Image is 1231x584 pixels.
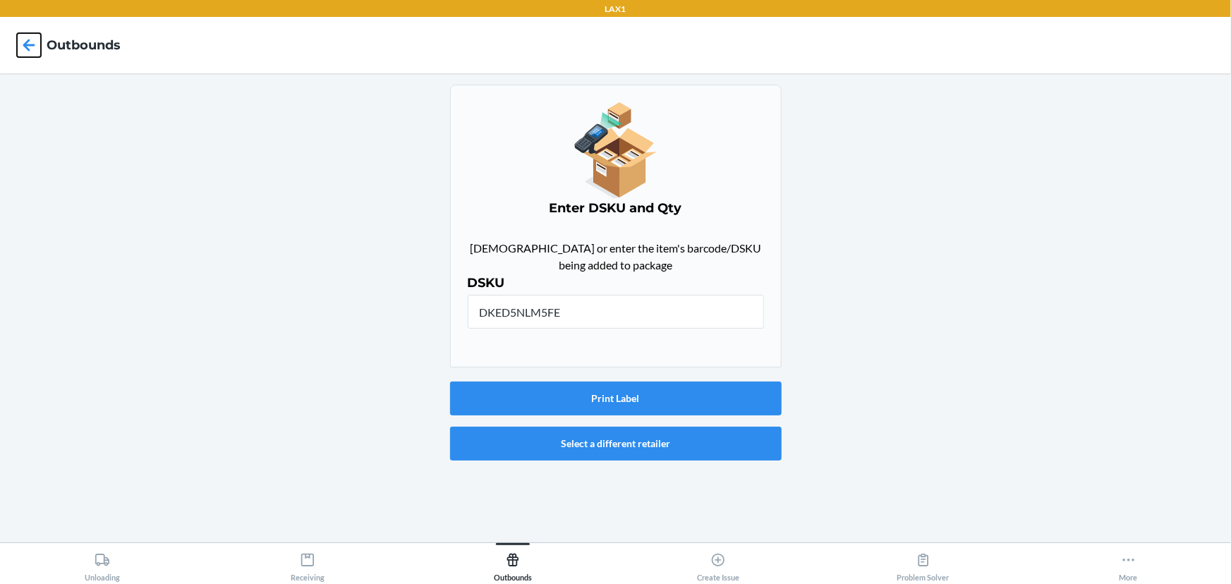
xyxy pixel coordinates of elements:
[468,199,764,217] h4: Enter DSKU and Qty
[468,274,764,292] h4: DSKU
[205,543,411,582] button: Receiving
[468,295,764,329] input: Scan item barcode
[897,547,950,582] div: Problem Solver
[494,547,532,582] div: Outbounds
[450,427,782,461] button: Select a different retailer
[605,3,626,16] p: LAX1
[450,382,782,415] button: Print Label
[85,547,120,582] div: Unloading
[820,543,1026,582] button: Problem Solver
[1026,543,1231,582] button: More
[616,543,821,582] button: Create Issue
[411,543,616,582] button: Outbounds
[697,547,739,582] div: Create Issue
[291,547,325,582] div: Receiving
[47,36,121,54] h4: Outbounds
[1120,547,1138,582] div: More
[468,240,764,274] p: [DEMOGRAPHIC_DATA] or enter the item's barcode/DSKU being added to package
